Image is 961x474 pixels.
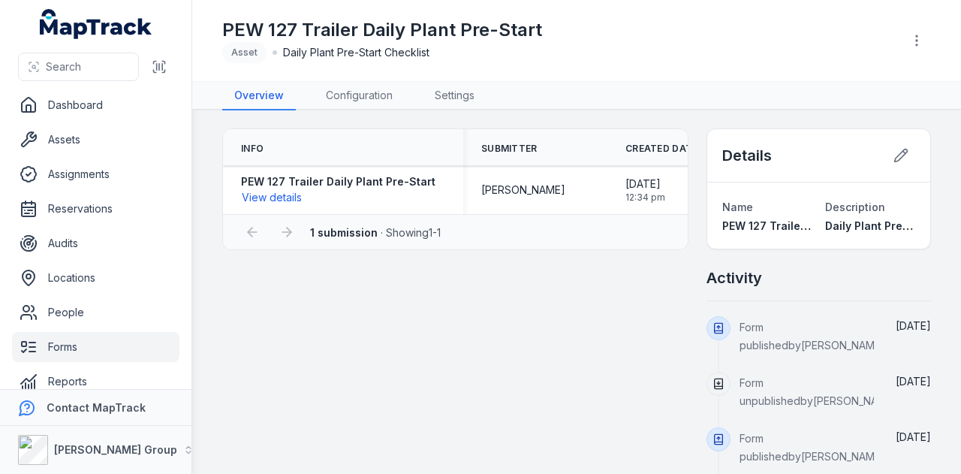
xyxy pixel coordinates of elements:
[740,432,885,463] span: Form published by [PERSON_NAME]
[825,201,885,213] span: Description
[896,375,931,388] time: 11/08/2025, 9:14:25 am
[722,219,917,232] span: PEW 127 Trailer Daily Plant Pre-Start
[896,319,931,332] time: 11/08/2025, 9:14:47 am
[625,177,665,204] time: 21/05/2025, 12:34:37 pm
[222,42,267,63] div: Asset
[740,321,885,352] span: Form published by [PERSON_NAME]
[12,228,179,258] a: Audits
[740,376,897,407] span: Form unpublished by [PERSON_NAME]
[722,145,772,166] h2: Details
[481,143,538,155] span: Submitter
[18,53,139,81] button: Search
[241,143,264,155] span: Info
[12,263,179,293] a: Locations
[222,82,296,110] a: Overview
[310,226,378,239] strong: 1 submission
[222,18,542,42] h1: PEW 127 Trailer Daily Plant Pre-Start
[12,332,179,362] a: Forms
[625,192,665,204] span: 12:34 pm
[896,375,931,388] span: [DATE]
[706,267,762,288] h2: Activity
[241,189,303,206] button: View details
[12,367,179,397] a: Reports
[625,143,698,155] span: Created Date
[46,59,81,74] span: Search
[896,430,931,443] time: 11/07/2025, 10:39:33 am
[896,319,931,332] span: [DATE]
[722,201,753,213] span: Name
[54,443,177,456] strong: [PERSON_NAME] Group
[40,9,152,39] a: MapTrack
[12,125,179,155] a: Assets
[241,174,435,189] strong: PEW 127 Trailer Daily Plant Pre-Start
[12,159,179,189] a: Assignments
[283,45,429,60] span: Daily Plant Pre-Start Checklist
[12,90,179,120] a: Dashboard
[47,401,146,414] strong: Contact MapTrack
[896,430,931,443] span: [DATE]
[625,177,665,192] span: [DATE]
[481,183,565,198] span: [PERSON_NAME]
[314,82,405,110] a: Configuration
[12,194,179,224] a: Reservations
[12,297,179,328] a: People
[423,82,487,110] a: Settings
[310,226,441,239] span: · Showing 1 - 1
